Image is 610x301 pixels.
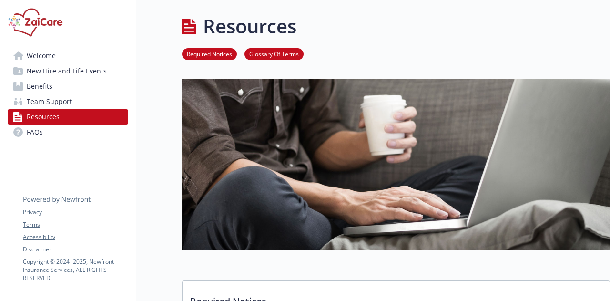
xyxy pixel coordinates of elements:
[27,63,107,79] span: New Hire and Life Events
[27,79,52,94] span: Benefits
[27,94,72,109] span: Team Support
[27,109,60,125] span: Resources
[23,245,128,254] a: Disclaimer
[23,233,128,241] a: Accessibility
[8,125,128,140] a: FAQs
[8,79,128,94] a: Benefits
[27,48,56,63] span: Welcome
[23,258,128,282] p: Copyright © 2024 - 2025 , Newfront Insurance Services, ALL RIGHTS RESERVED
[23,220,128,229] a: Terms
[182,49,237,58] a: Required Notices
[244,49,304,58] a: Glossary Of Terms
[23,208,128,217] a: Privacy
[8,63,128,79] a: New Hire and Life Events
[8,94,128,109] a: Team Support
[182,79,610,250] img: resources page banner
[8,109,128,125] a: Resources
[203,12,296,41] h1: Resources
[8,48,128,63] a: Welcome
[27,125,43,140] span: FAQs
